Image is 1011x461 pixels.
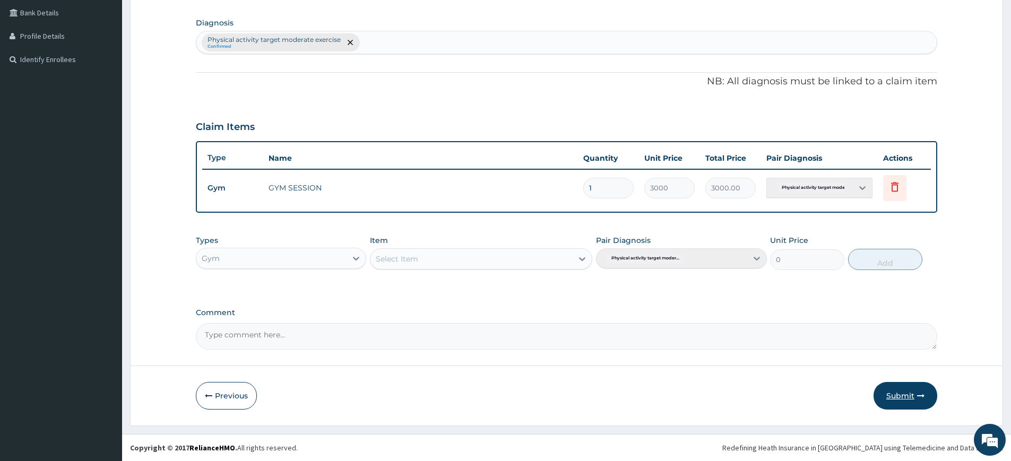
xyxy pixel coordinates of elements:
[202,253,220,264] div: Gym
[370,235,388,246] label: Item
[5,290,202,327] textarea: Type your message and hit 'Enter'
[874,382,937,410] button: Submit
[263,147,578,169] th: Name
[578,147,639,169] th: Quantity
[263,177,578,198] td: GYM SESSION
[596,235,651,246] label: Pair Diagnosis
[848,249,922,270] button: Add
[202,148,263,168] th: Type
[761,147,878,169] th: Pair Diagnosis
[189,443,235,453] a: RelianceHMO
[376,254,418,264] div: Select Item
[202,178,263,198] td: Gym
[196,382,257,410] button: Previous
[55,59,178,73] div: Chat with us now
[196,18,234,28] label: Diagnosis
[196,308,937,317] label: Comment
[700,147,761,169] th: Total Price
[62,134,146,241] span: We're online!
[196,121,255,133] h3: Claim Items
[174,5,200,31] div: Minimize live chat window
[722,442,1003,453] div: Redefining Heath Insurance in [GEOGRAPHIC_DATA] using Telemedicine and Data Science!
[196,75,937,89] p: NB: All diagnosis must be linked to a claim item
[878,147,931,169] th: Actions
[20,53,43,80] img: d_794563401_company_1708531726252_794563401
[122,434,1011,461] footer: All rights reserved.
[130,443,237,453] strong: Copyright © 2017 .
[770,235,808,246] label: Unit Price
[639,147,700,169] th: Unit Price
[196,236,218,245] label: Types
